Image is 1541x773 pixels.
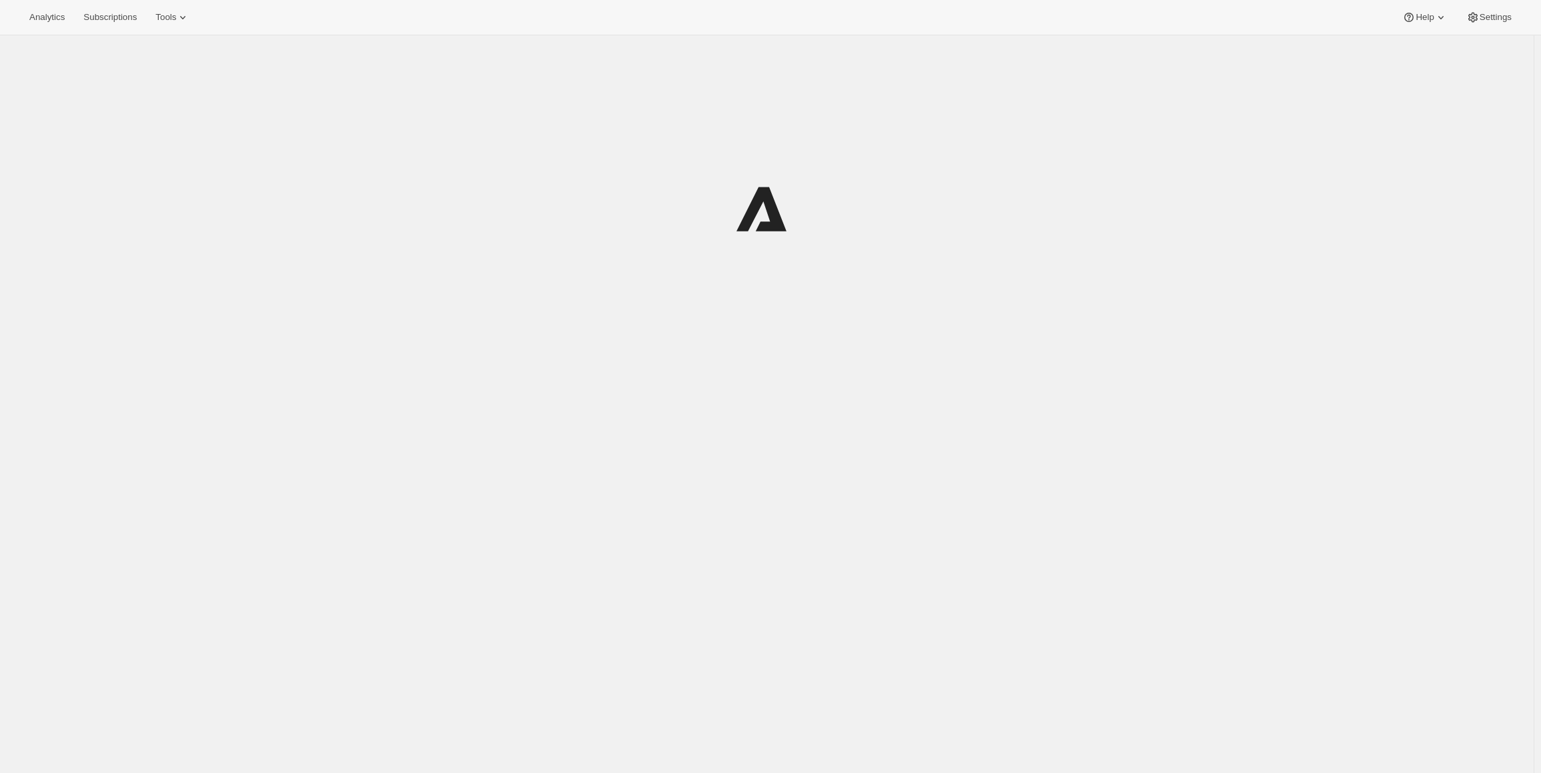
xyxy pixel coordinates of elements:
[155,12,176,23] span: Tools
[1458,8,1520,27] button: Settings
[1416,12,1434,23] span: Help
[1394,8,1455,27] button: Help
[147,8,197,27] button: Tools
[21,8,73,27] button: Analytics
[29,12,65,23] span: Analytics
[75,8,145,27] button: Subscriptions
[83,12,137,23] span: Subscriptions
[1480,12,1512,23] span: Settings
